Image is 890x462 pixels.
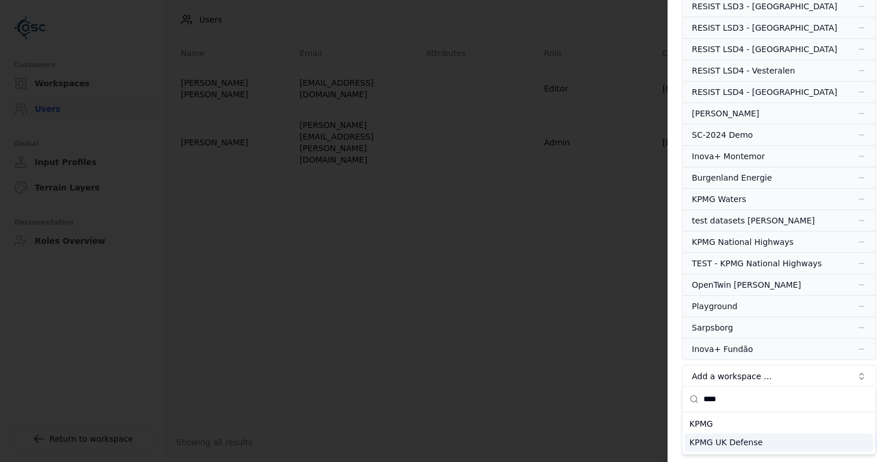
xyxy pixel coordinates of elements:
div: RESIST LSD4 - Vesteralen [692,65,795,76]
div: RESIST LSD4 - [GEOGRAPHIC_DATA] [692,86,837,98]
div: Playground [692,300,738,312]
div: KPMG National Highways [692,236,794,248]
div: test datasets [PERSON_NAME] [692,215,815,226]
div: [PERSON_NAME] [692,108,759,119]
div: RESIST LSD3 - [GEOGRAPHIC_DATA] [692,22,837,34]
div: RESIST LSD3 - [GEOGRAPHIC_DATA] [692,1,837,12]
div: RESIST LSD4 - [GEOGRAPHIC_DATA] [692,43,837,55]
div: SC-2024 Demo [692,129,753,141]
span: Add a workspace … [692,371,772,382]
div: TEST - KPMG National Highways [692,258,822,269]
div: Sarpsborg [692,322,733,333]
div: KPMG UK Defense [685,433,873,452]
div: Inova+ Montemor [692,151,765,162]
div: Burgenland Energie [692,172,772,184]
div: OpenTwin [PERSON_NAME] [692,279,801,291]
div: KPMG Waters [692,193,746,205]
div: Inova+ Fundão [692,343,753,355]
div: KPMG [685,415,873,433]
div: Suggestions [683,412,876,454]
